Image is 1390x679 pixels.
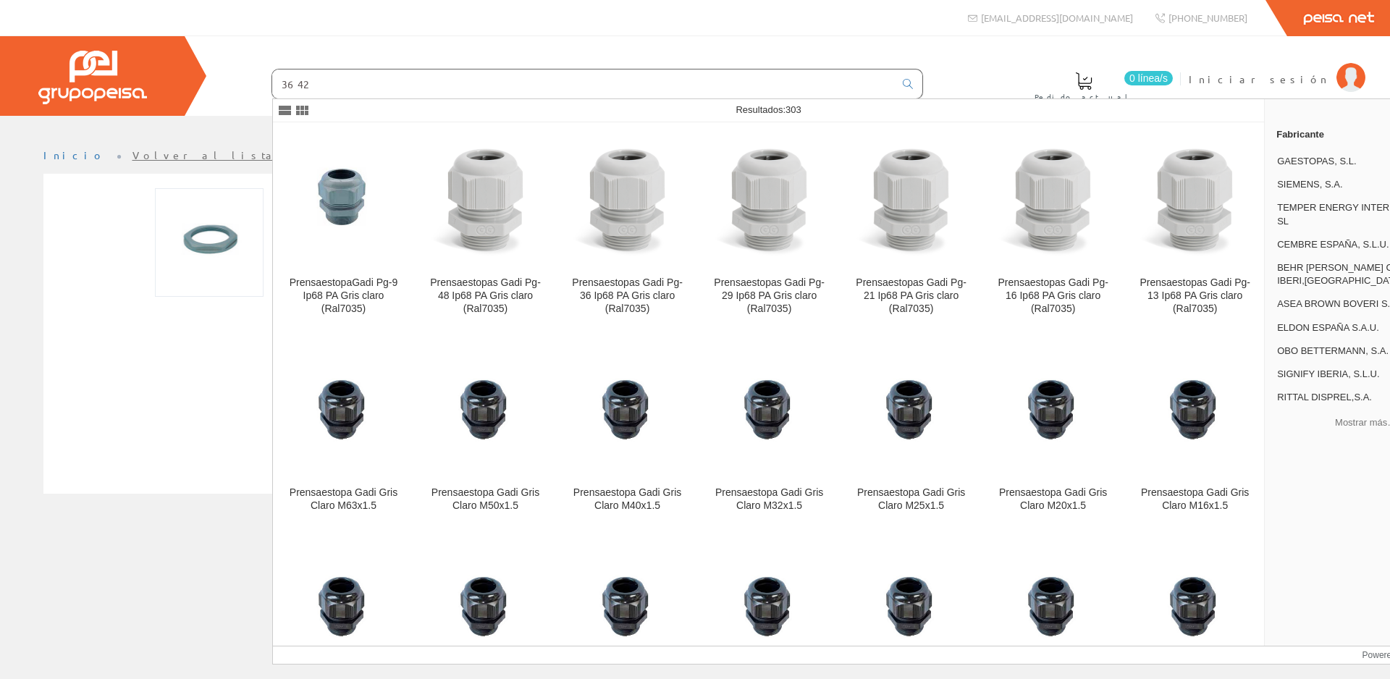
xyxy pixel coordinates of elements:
input: Buscar ... [272,69,894,98]
div: Prensaestopa Gadi Gris Claro M32x1.5 [710,486,828,513]
a: Prensaestopas Gadi Pg-36 Ip68 PA Gris claro (Ral7035) Prensaestopas Gadi Pg-36 Ip68 PA Gris claro... [557,123,698,332]
div: Prensaestopa Gadi Gris Claro M63x1.5 [285,486,403,513]
img: Grupo Peisa [38,51,147,104]
img: Prensa gadi m12x1.5 ip68 pa negro [710,548,828,666]
img: Foto artículo Contratuerca Plastico Gadi M25x1.5 (ral7035) (150x150) [155,188,264,297]
img: Prensaestopa Gadi Gris Claro M25x1.5 [852,351,970,469]
img: Prensaestopa Gadi Gris Claro M16x1.5 [1136,351,1254,469]
a: Prensaestopas Gadi Pg-48 Ip68 PA Gris claro (Ral7035) Prensaestopas Gadi Pg-48 Ip68 PA Gris claro... [415,123,556,332]
a: Prensaestopa Gadi Gris Claro M25x1.5 Prensaestopa Gadi Gris Claro M25x1.5 [841,333,982,529]
span: Resultados: [736,104,801,115]
img: Prensaestopas Gadi Pg-13 Ip68 PA Gris claro (Ral7035) [1136,140,1254,258]
img: Prensaestopas Gadi Pg-48 Ip68 PA Gris claro (Ral7035) [426,140,544,258]
span: 303 [785,104,801,115]
img: PRENSAS.GADI PG-11 IP68 PA NEGRO [1136,548,1254,666]
span: Pedido actual [1035,90,1133,104]
a: Prensaestopas Gadi Pg-21 Ip68 PA Gris claro (Ral7035) Prensaestopas Gadi Pg-21 Ip68 PA Gris claro... [841,123,982,332]
img: Prensaestopa Gadi Gris Claro M40x1.5 [568,351,686,469]
a: Prensaestopas Gadi Pg-13 Ip68 PA Gris claro (Ral7035) Prensaestopas Gadi Pg-13 Ip68 PA Gris claro... [1124,123,1265,332]
a: Prensaestopa Gadi Gris Claro M63x1.5 Prensaestopa Gadi Gris Claro M63x1.5 [273,333,414,529]
div: Prensaestopa Gadi Gris Claro M16x1.5 [1136,486,1254,513]
a: Prensaestopa Gadi Gris Claro M40x1.5 Prensaestopa Gadi Gris Claro M40x1.5 [557,333,698,529]
img: Prensaestopas Gadi Pg-21 Ip68 PA Gris claro (Ral7035) [852,140,970,258]
a: Prensaestopas Gadi Pg-29 Ip68 PA Gris claro (Ral7035) Prensaestopas Gadi Pg-29 Ip68 PA Gris claro... [699,123,840,332]
div: PrensaestopaGadi Pg-9 Ip68 PA Gris claro (Ral7035) [285,277,403,316]
div: Prensaestopas Gadi Pg-48 Ip68 PA Gris claro (Ral7035) [426,277,544,316]
div: Prensaestopas Gadi Pg-16 Ip68 PA Gris claro (Ral7035) [994,277,1112,316]
a: Prensaestopa Gadi Gris Claro M32x1.5 Prensaestopa Gadi Gris Claro M32x1.5 [699,333,840,529]
img: PRENSAS GADI M20X1,5 IP68 PA NEGRO [568,548,686,666]
img: PRENSAS GADI M25X1,5 IP68 PA NEGRO [426,548,544,666]
a: Iniciar sesión [1189,60,1365,74]
a: Prensaestopa Gadi Gris Claro M50x1.5 Prensaestopa Gadi Gris Claro M50x1.5 [415,333,556,529]
div: Prensaestopa Gadi Gris Claro M50x1.5 [426,486,544,513]
a: Volver al listado de productos [132,148,418,161]
span: Iniciar sesión [1189,72,1329,86]
img: PrensaestopaGadi Pg-9 Ip68 PA Gris claro (Ral7035) [285,140,403,258]
a: Prensaestopa Gadi Gris Claro M16x1.5 Prensaestopa Gadi Gris Claro M16x1.5 [1124,333,1265,529]
a: Prensaestopa Gadi Gris Claro M20x1.5 Prensaestopa Gadi Gris Claro M20x1.5 [982,333,1124,529]
img: Prensaestopas Gadi Pg-16 Ip68 PA Gris claro (Ral7035) [994,140,1112,258]
img: Prensaestopa Gadi Gris Claro M12x1.5 [285,548,403,666]
img: Prensaestopa Gadi Gris Claro M32x1.5 [710,351,828,469]
div: Prensaestopa Gadi Gris Claro M20x1.5 [994,486,1112,513]
img: Prensaestopas Gadi Pg-29 Ip68 PA Gris claro (Ral7035) [710,140,828,258]
a: Prensaestopas Gadi Pg-16 Ip68 PA Gris claro (Ral7035) Prensaestopas Gadi Pg-16 Ip68 PA Gris claro... [982,123,1124,332]
span: 0 línea/s [1124,71,1173,85]
div: Prensaestopa Gadi Gris Claro M25x1.5 [852,486,970,513]
img: Prensa gadi pg- 7 ip68 pa negro [994,548,1112,666]
a: Inicio [43,148,105,161]
div: Prensaestopas Gadi Pg-21 Ip68 PA Gris claro (Ral7035) [852,277,970,316]
div: Prensaestopas Gadi Pg-36 Ip68 PA Gris claro (Ral7035) [568,277,686,316]
img: Prensaestopa Gadi Gris Claro M20x1.5 [994,351,1112,469]
img: Prensaestopas Gadi Pg-36 Ip68 PA Gris claro (Ral7035) [568,140,686,258]
span: [PHONE_NUMBER] [1168,12,1247,24]
div: Prensaestopas Gadi Pg-13 Ip68 PA Gris claro (Ral7035) [1136,277,1254,316]
div: Prensaestopa Gadi Gris Claro M40x1.5 [568,486,686,513]
span: [EMAIL_ADDRESS][DOMAIN_NAME] [981,12,1133,24]
img: Prensaestopa Gadi Gris Claro M63x1.5 [285,351,403,469]
img: Prensaestopa Gadi Gris Claro M50x1.5 [426,351,544,469]
a: PrensaestopaGadi Pg-9 Ip68 PA Gris claro (Ral7035) PrensaestopaGadi Pg-9 Ip68 PA Gris claro (Ral7... [273,123,414,332]
img: Prensa gadi m16x1.5 ip68 pa negro [852,548,970,666]
div: Prensaestopas Gadi Pg-29 Ip68 PA Gris claro (Ral7035) [710,277,828,316]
